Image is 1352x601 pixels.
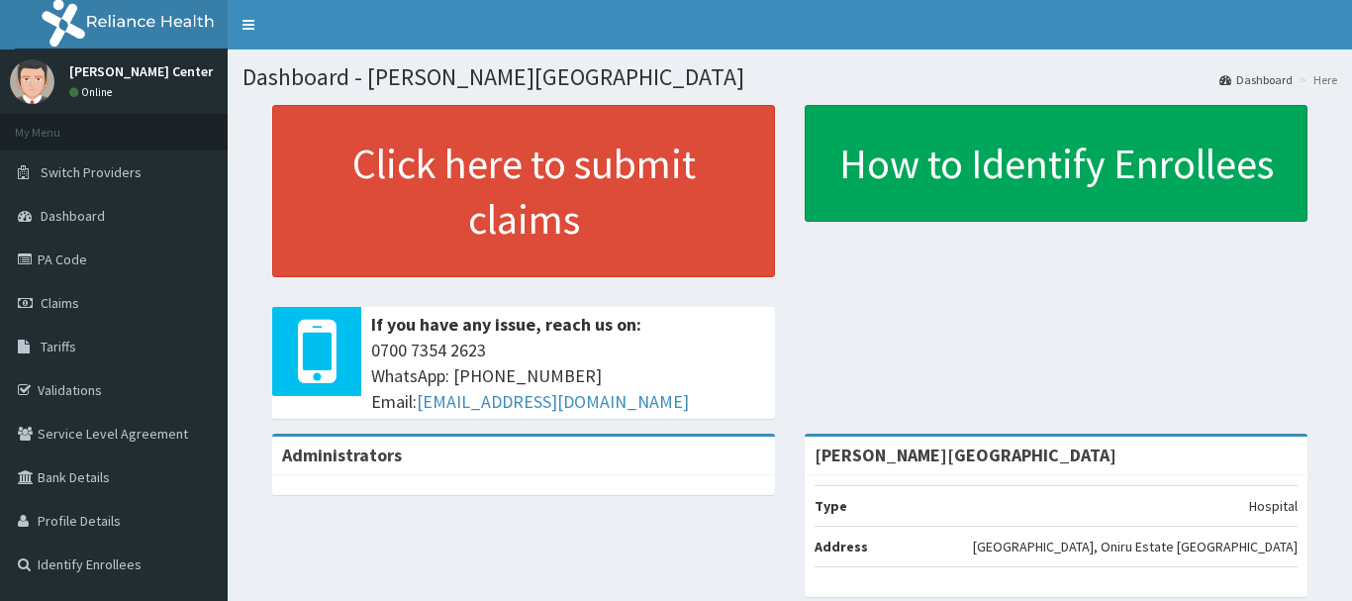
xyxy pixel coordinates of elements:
a: How to Identify Enrollees [805,105,1307,222]
b: Administrators [282,444,402,466]
b: Type [815,497,847,515]
span: Dashboard [41,207,105,225]
a: Dashboard [1219,71,1293,88]
span: 0700 7354 2623 WhatsApp: [PHONE_NUMBER] Email: [371,338,765,414]
a: [EMAIL_ADDRESS][DOMAIN_NAME] [417,390,689,413]
li: Here [1295,71,1337,88]
b: If you have any issue, reach us on: [371,313,641,336]
p: [PERSON_NAME] Center [69,64,213,78]
span: Claims [41,294,79,312]
p: [GEOGRAPHIC_DATA], Oniru Estate [GEOGRAPHIC_DATA] [973,537,1298,556]
span: Switch Providers [41,163,142,181]
h1: Dashboard - [PERSON_NAME][GEOGRAPHIC_DATA] [242,64,1337,90]
span: Tariffs [41,338,76,355]
a: Online [69,85,117,99]
p: Hospital [1249,496,1298,516]
a: Click here to submit claims [272,105,775,277]
strong: [PERSON_NAME][GEOGRAPHIC_DATA] [815,444,1116,466]
img: User Image [10,59,54,104]
b: Address [815,538,868,555]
